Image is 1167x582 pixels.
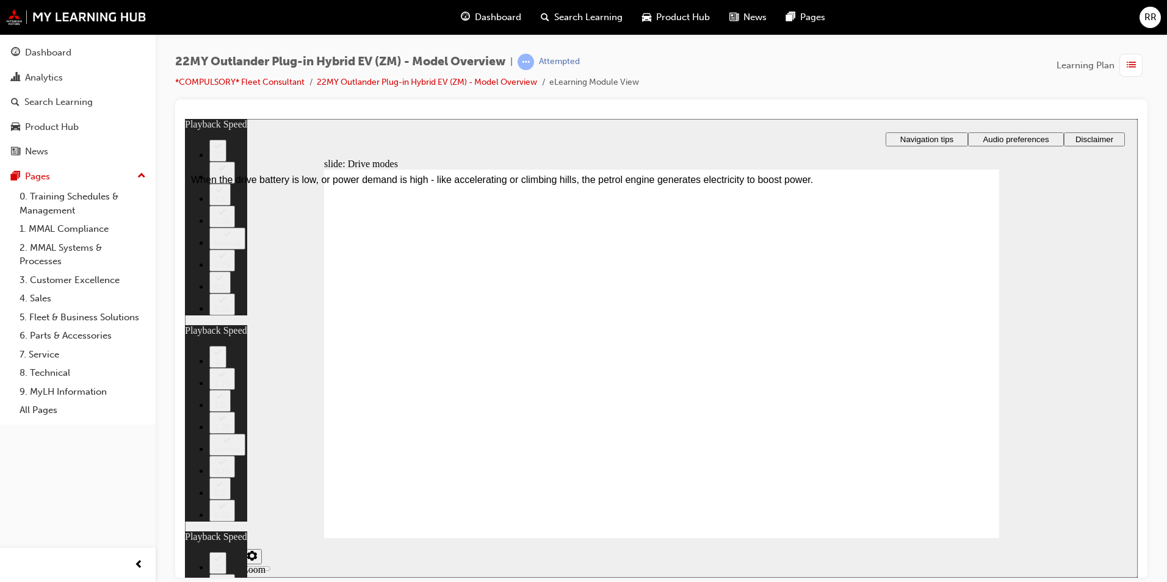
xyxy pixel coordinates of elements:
a: car-iconProduct Hub [632,5,720,30]
a: search-iconSearch Learning [531,5,632,30]
span: chart-icon [11,73,20,84]
span: search-icon [541,10,549,25]
img: mmal [6,9,146,25]
span: | [510,55,513,69]
span: car-icon [11,122,20,133]
span: pages-icon [11,171,20,182]
span: 22MY Outlander Plug-in Hybrid EV (ZM) - Model Overview [175,55,505,69]
span: Product Hub [656,10,710,24]
a: news-iconNews [720,5,776,30]
a: Dashboard [5,41,151,64]
label: Zoom to fit [57,445,81,478]
div: News [25,145,48,159]
span: prev-icon [134,558,143,573]
span: car-icon [642,10,651,25]
span: Pages [800,10,825,24]
button: Audio preferences [783,13,879,27]
button: Learning Plan [1057,54,1147,77]
button: Pages [5,165,151,188]
span: Navigation tips [715,16,768,25]
li: eLearning Module View [549,76,639,90]
a: Search Learning [5,91,151,113]
a: 22MY Outlander Plug-in Hybrid EV (ZM) - Model Overview [317,77,537,87]
a: 8. Technical [15,364,151,383]
span: up-icon [137,168,146,184]
span: list-icon [1127,58,1136,73]
div: Analytics [25,71,63,85]
span: Search Learning [554,10,623,24]
a: Product Hub [5,116,151,138]
button: DashboardAnalyticsSearch LearningProduct HubNews [5,39,151,165]
div: Dashboard [25,46,71,60]
a: guage-iconDashboard [451,5,531,30]
a: 4. Sales [15,289,151,308]
a: 0. Training Schedules & Management [15,187,151,220]
span: Dashboard [475,10,521,24]
a: 3. Customer Excellence [15,271,151,290]
span: guage-icon [11,48,20,59]
a: Analytics [5,66,151,89]
span: Learning Plan [1057,59,1115,73]
div: Product Hub [25,120,79,134]
span: Disclaimer [891,16,928,25]
div: misc controls [6,419,76,459]
a: 6. Parts & Accessories [15,326,151,345]
span: learningRecordVerb_ATTEMPT-icon [518,54,534,70]
button: RR [1140,7,1161,28]
span: news-icon [11,146,20,157]
span: search-icon [11,97,20,108]
span: Audio preferences [798,16,864,25]
div: 2 [29,444,37,453]
div: Attempted [539,56,580,68]
button: Disclaimer [879,13,940,27]
a: 9. MyLH Information [15,383,151,401]
button: 2 [24,21,42,43]
span: pages-icon [786,10,795,25]
a: 7. Service [15,345,151,364]
a: 5. Fleet & Business Solutions [15,308,151,327]
a: 2. MMAL Systems & Processes [15,239,151,271]
button: 1.75 [24,455,50,477]
div: Search Learning [24,95,93,109]
a: News [5,140,151,163]
a: *COMPULSORY* Fleet Consultant [175,77,305,87]
span: News [743,10,767,24]
a: 1. MMAL Compliance [15,220,151,239]
a: All Pages [15,401,151,420]
span: news-icon [729,10,739,25]
button: 2 [24,433,42,455]
span: RR [1144,10,1157,24]
a: pages-iconPages [776,5,835,30]
div: 2 [29,32,37,41]
span: guage-icon [461,10,470,25]
div: Pages [25,170,50,184]
button: settings [57,430,77,445]
button: Navigation tips [701,13,783,27]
